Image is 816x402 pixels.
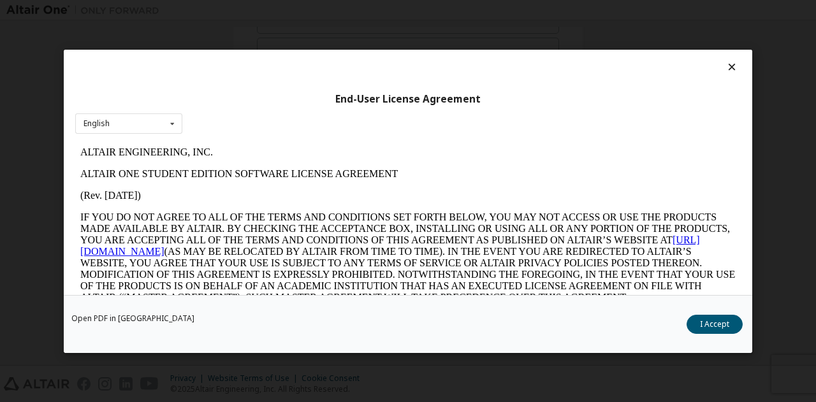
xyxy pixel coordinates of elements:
p: ALTAIR ENGINEERING, INC. [5,5,660,17]
button: I Accept [687,314,743,333]
div: English [84,120,110,127]
a: Open PDF in [GEOGRAPHIC_DATA] [71,314,194,322]
a: [URL][DOMAIN_NAME] [5,93,625,115]
div: End-User License Agreement [75,92,741,105]
p: (Rev. [DATE]) [5,48,660,60]
p: This Altair One Student Edition Software License Agreement (“Agreement”) is between Altair Engine... [5,172,660,218]
p: IF YOU DO NOT AGREE TO ALL OF THE TERMS AND CONDITIONS SET FORTH BELOW, YOU MAY NOT ACCESS OR USE... [5,70,660,162]
p: ALTAIR ONE STUDENT EDITION SOFTWARE LICENSE AGREEMENT [5,27,660,38]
